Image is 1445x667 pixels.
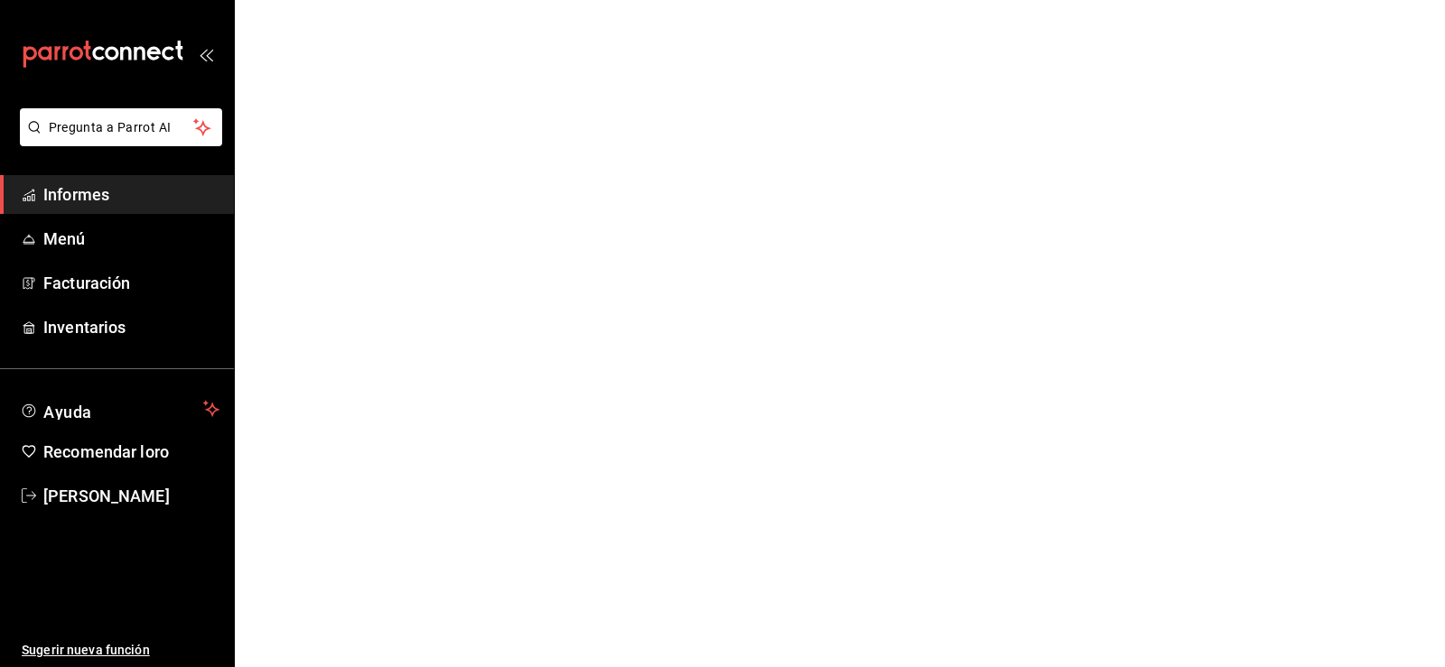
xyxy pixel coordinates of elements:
font: [PERSON_NAME] [43,486,170,505]
button: Pregunta a Parrot AI [20,108,222,146]
button: abrir_cajón_menú [199,47,213,61]
font: Informes [43,185,109,204]
font: Ayuda [43,403,92,422]
font: Pregunta a Parrot AI [49,120,172,134]
font: Inventarios [43,318,126,337]
a: Pregunta a Parrot AI [13,131,222,150]
font: Menú [43,229,86,248]
font: Sugerir nueva función [22,643,150,657]
font: Recomendar loro [43,442,169,461]
font: Facturación [43,273,130,292]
